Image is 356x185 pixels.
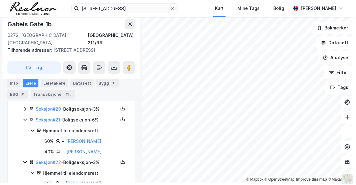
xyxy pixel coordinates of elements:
button: Tags [325,81,354,94]
a: Improve this map [296,177,327,182]
span: Tilhørende adresser: [7,47,53,53]
div: - Boligseksjon - 3% [36,159,118,166]
a: [PERSON_NAME] [66,139,101,144]
div: [GEOGRAPHIC_DATA], 211/99 [88,32,135,46]
a: Seksjon#21 [36,117,60,122]
div: 1 [110,80,116,86]
div: [PERSON_NAME] [301,5,336,12]
div: Info [7,79,20,87]
div: Leietakere [41,79,68,87]
div: 31 [20,91,26,97]
a: [PERSON_NAME] [66,149,102,154]
div: Datasett [70,79,94,87]
div: Kart [215,5,224,12]
a: Mapbox [246,177,263,182]
div: 60% [44,138,54,145]
div: - Boligseksjon - 6% [36,116,118,124]
div: [STREET_ADDRESS] [7,46,130,54]
button: Tag [7,61,61,74]
input: Søk på adresse, matrikkel, gårdeiere, leietakere eller personer [79,4,170,13]
div: 135 [64,91,73,97]
div: 0272, [GEOGRAPHIC_DATA], [GEOGRAPHIC_DATA] [7,32,88,46]
button: Analyse [318,51,354,64]
button: Datasett [316,37,354,49]
iframe: Chat Widget [325,155,356,185]
div: Kontrollprogram for chat [325,155,356,185]
div: Transaksjoner [31,90,75,99]
div: Hjemmel til eiendomsrett [43,170,127,177]
button: Filter [324,66,354,79]
div: 40% [44,148,54,156]
div: Hjemmel til eiendomsrett [43,127,127,134]
div: ESG [7,90,28,99]
div: Bolig [273,5,284,12]
div: - Boligseksjon - 3% [36,105,118,113]
button: Bokmerker [312,22,354,34]
div: - [62,138,64,145]
div: Mine Tags [237,5,260,12]
div: - [62,148,64,156]
div: Bygg [96,79,119,87]
div: Gabels Gate 1b [7,19,53,29]
div: Eiere [23,79,38,87]
img: realnor-logo.934646d98de889bb5806.png [10,2,56,15]
a: Seksjon#22 [36,160,61,165]
a: Seksjon#20 [36,106,61,112]
a: OpenStreetMap [265,177,295,182]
